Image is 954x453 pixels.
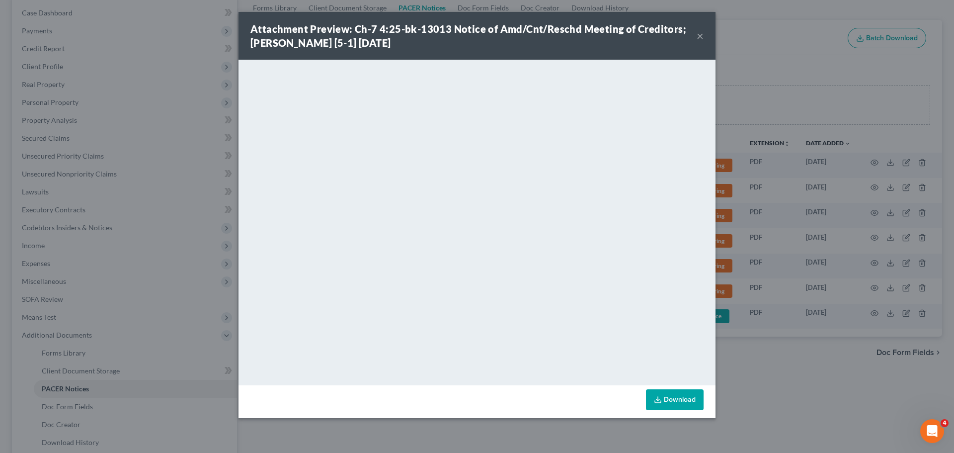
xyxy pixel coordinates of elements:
[941,419,949,427] span: 4
[250,23,686,49] strong: Attachment Preview: Ch-7 4:25-bk-13013 Notice of Amd/Cnt/Reschd Meeting of Creditors; [PERSON_NAM...
[238,60,715,383] iframe: <object ng-attr-data='[URL][DOMAIN_NAME]' type='application/pdf' width='100%' height='650px'></ob...
[697,30,704,42] button: ×
[920,419,944,443] iframe: Intercom live chat
[646,389,704,410] a: Download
